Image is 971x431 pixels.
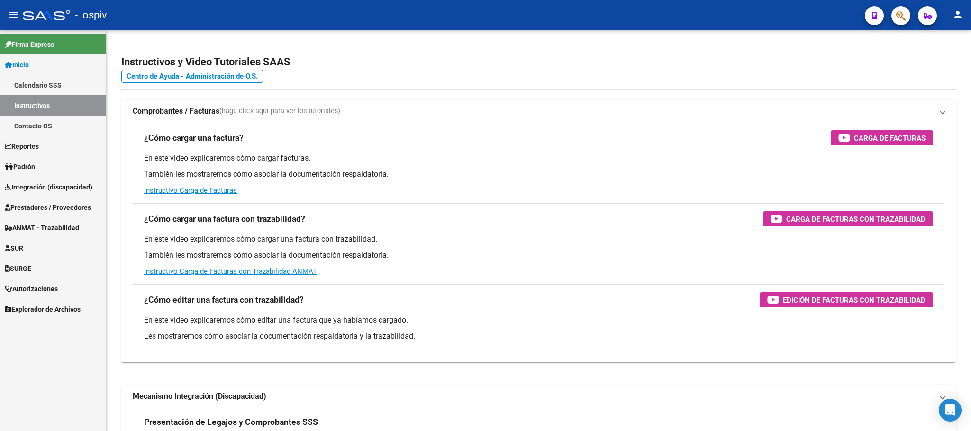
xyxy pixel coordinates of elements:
[783,294,926,306] span: Edición de Facturas con Trazabilidad
[144,331,933,341] p: Les mostraremos cómo asociar la documentación respaldatoria y la trazabilidad.
[144,153,933,163] p: En este video explicaremos cómo cargar facturas.
[121,385,956,408] mat-expansion-panel-header: Mecanismo Integración (Discapacidad)
[144,415,318,429] h3: Presentación de Legajos y Comprobantes SSS
[5,60,29,70] span: Inicio
[75,5,107,26] span: - ospiv
[5,162,35,172] span: Padrón
[144,169,933,180] p: También les mostraremos cómo asociar la documentación respaldatoria.
[121,53,956,71] h2: Instructivos y Video Tutoriales SAAS
[786,213,926,225] span: Carga de Facturas con Trazabilidad
[121,100,956,123] mat-expansion-panel-header: Comprobantes / Facturas(haga click aquí para ver los tutoriales)
[5,39,54,50] span: Firma Express
[8,9,19,20] mat-icon: menu
[144,315,933,325] p: En este video explicaremos cómo editar una factura que ya habíamos cargado.
[763,211,933,226] button: Carga de Facturas con Trazabilidad
[5,304,81,314] span: Explorador de Archivos
[219,106,340,117] span: (haga click aquí para ver los tutoriales)
[144,267,317,276] a: Instructivo Carga de Facturas con Trazabilidad ANMAT
[939,399,962,422] div: Open Intercom Messenger
[5,263,31,274] span: SURGE
[144,186,237,195] a: Instructivo Carga de Facturas
[121,123,956,362] div: Comprobantes / Facturas(haga click aquí para ver los tutoriales)
[5,243,23,253] span: SUR
[854,132,926,144] span: Carga de Facturas
[144,234,933,244] p: En este video explicaremos cómo cargar una factura con trazabilidad.
[5,202,91,213] span: Prestadores / Proveedores
[831,130,933,145] button: Carga de Facturas
[144,293,304,306] h3: ¿Cómo editar una factura con trazabilidad?
[5,223,79,233] span: ANMAT - Trazabilidad
[133,106,219,117] strong: Comprobantes / Facturas
[121,70,263,83] a: Centro de Ayuda - Administración de O.S.
[144,250,933,260] p: También les mostraremos cómo asociar la documentación respaldatoria.
[760,292,933,307] button: Edición de Facturas con Trazabilidad
[5,284,58,294] span: Autorizaciones
[144,131,244,144] h3: ¿Cómo cargar una factura?
[144,212,305,225] h3: ¿Cómo cargar una factura con trazabilidad?
[5,141,39,152] span: Reportes
[5,182,92,192] span: Integración (discapacidad)
[133,391,266,402] strong: Mecanismo Integración (Discapacidad)
[952,9,963,20] mat-icon: person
